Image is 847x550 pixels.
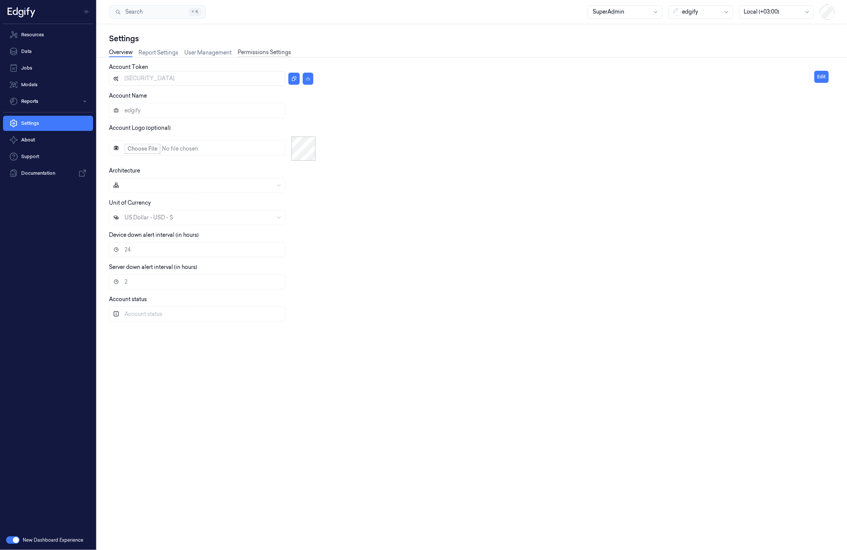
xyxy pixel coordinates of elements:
label: Account Name [109,92,147,99]
input: Device down alert interval (in hours) [109,242,285,257]
a: Support [3,149,93,164]
div: Settings [109,33,835,44]
label: Server down alert interval (in hours) [109,264,197,270]
a: Resources [3,27,93,42]
a: Settings [3,116,93,131]
input: Account Logo (optional) [109,140,285,155]
button: Search⌘K [109,5,206,19]
button: Reports [3,94,93,109]
span: Search [122,8,143,16]
button: About [3,132,93,148]
a: Documentation [3,166,93,181]
label: Account status [109,296,147,303]
a: Models [3,77,93,92]
button: Edit [814,71,829,83]
label: Unit of Currency [109,199,151,206]
input: Server down alert interval (in hours) [109,274,285,289]
button: Toggle Navigation [81,6,93,18]
a: User Management [184,49,232,57]
label: Account Token [109,64,148,70]
input: Account Name [109,103,285,118]
a: Permissions Settings [238,48,291,57]
a: Report Settings [139,49,178,57]
a: Overview [109,48,132,57]
label: Device down alert interval (in hours) [109,231,199,238]
a: Jobs [3,61,93,76]
input: Account status [109,306,285,322]
a: Data [3,44,93,59]
label: Account Logo (optional) [109,124,171,131]
label: Architecture [109,167,140,174]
